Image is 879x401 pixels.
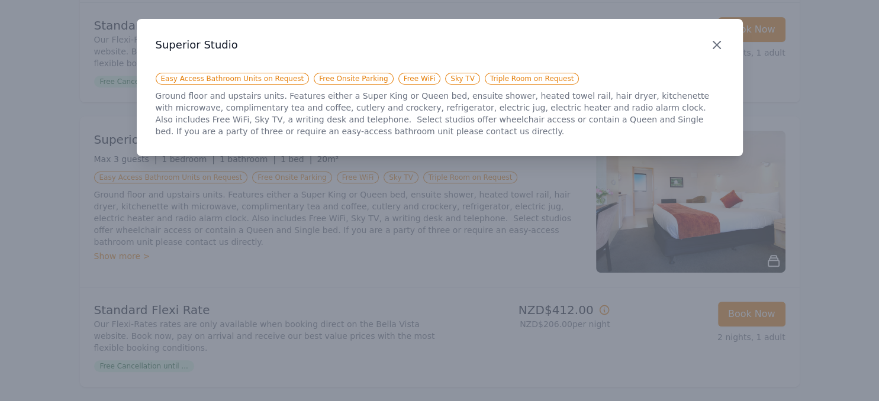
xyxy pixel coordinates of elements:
h3: Superior Studio [156,38,724,52]
span: Sky TV [445,73,480,85]
span: Free WiFi [398,73,441,85]
span: Free Onsite Parking [314,73,393,85]
span: Easy Access Bathroom Units on Request [156,73,310,85]
p: Ground floor and upstairs units. Features either a Super King or Queen bed, ensuite shower, heate... [156,90,724,137]
span: Triple Room on Request [485,73,579,85]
